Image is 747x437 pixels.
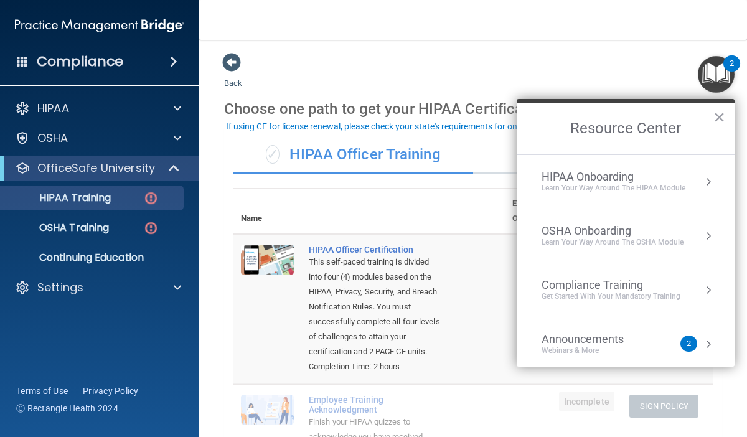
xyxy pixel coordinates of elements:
[143,190,159,206] img: danger-circle.6113f641.png
[224,63,242,88] a: Back
[309,359,443,374] div: Completion Time: 2 hours
[8,222,109,234] p: OSHA Training
[37,161,155,176] p: OfficeSafe University
[266,145,280,164] span: ✓
[730,63,734,80] div: 2
[224,120,688,133] button: If using CE for license renewal, please check your state's requirements for online vs. live cours...
[37,280,83,295] p: Settings
[309,395,443,415] div: Employee Training Acknowledgment
[698,56,735,93] button: Open Resource Center, 2 new notifications
[15,131,181,146] a: OSHA
[542,291,680,302] div: Get Started with your mandatory training
[542,278,680,292] div: Compliance Training
[517,99,735,367] div: Resource Center
[15,101,181,116] a: HIPAA
[542,237,684,248] div: Learn your way around the OSHA module
[8,192,111,204] p: HIPAA Training
[15,280,181,295] a: Settings
[226,122,687,131] div: If using CE for license renewal, please check your state's requirements for online vs. live cours...
[517,103,735,154] h2: Resource Center
[473,136,713,174] div: HIPAA Quizzes
[309,245,443,255] a: HIPAA Officer Certification
[37,131,68,146] p: OSHA
[505,189,552,234] th: Expires On
[15,161,181,176] a: OfficeSafe University
[224,91,722,127] div: Choose one path to get your HIPAA Certification
[233,136,473,174] div: HIPAA Officer Training
[233,189,301,234] th: Name
[542,170,685,184] div: HIPAA Onboarding
[8,251,178,264] p: Continuing Education
[309,255,443,359] div: This self-paced training is divided into four (4) modules based on the HIPAA, Privacy, Security, ...
[542,224,684,238] div: OSHA Onboarding
[37,53,123,70] h4: Compliance
[37,101,69,116] p: HIPAA
[15,13,184,38] img: PMB logo
[542,332,649,346] div: Announcements
[16,402,118,415] span: Ⓒ Rectangle Health 2024
[83,385,139,397] a: Privacy Policy
[532,372,732,422] iframe: Drift Widget Chat Controller
[16,385,68,397] a: Terms of Use
[713,107,725,127] button: Close
[542,183,685,194] div: Learn Your Way around the HIPAA module
[143,220,159,236] img: danger-circle.6113f641.png
[542,345,649,356] div: Webinars & More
